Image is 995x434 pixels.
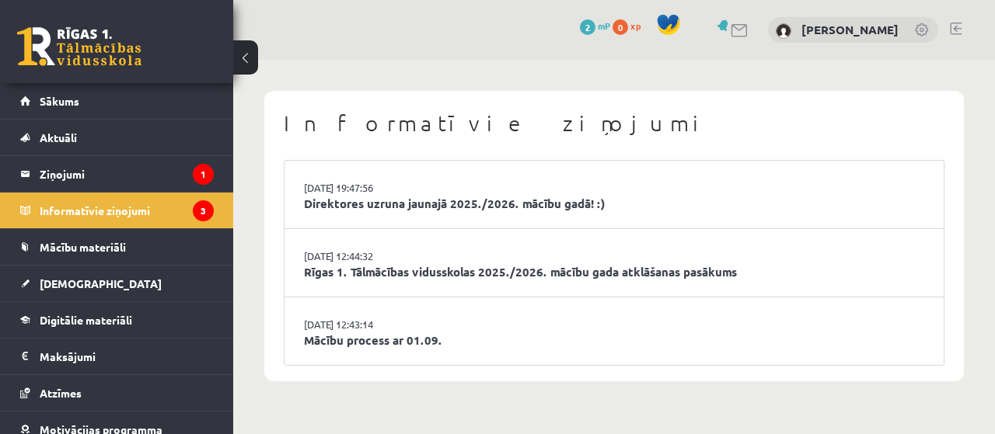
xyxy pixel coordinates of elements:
legend: Informatīvie ziņojumi [40,193,214,228]
i: 3 [193,200,214,221]
a: [PERSON_NAME] [801,22,899,37]
a: Informatīvie ziņojumi3 [20,193,214,228]
a: Aktuāli [20,120,214,155]
a: 2 mP [580,19,610,32]
a: Mācību materiāli [20,229,214,265]
span: Mācību materiāli [40,240,126,254]
span: Sākums [40,94,79,108]
span: [DEMOGRAPHIC_DATA] [40,276,162,290]
span: 0 [613,19,628,35]
a: Digitālie materiāli [20,302,214,338]
a: Ziņojumi1 [20,156,214,192]
span: Digitālie materiāli [40,313,132,327]
legend: Maksājumi [40,339,214,374]
a: Sākums [20,83,214,119]
a: [DATE] 12:44:32 [304,248,421,264]
a: Mācību process ar 01.09. [304,332,924,349]
a: Rīgas 1. Tālmācības vidusskola [17,27,141,66]
a: 0 xp [613,19,648,32]
span: mP [598,19,610,32]
span: xp [630,19,641,32]
a: [DATE] 19:47:56 [304,180,421,196]
a: Rīgas 1. Tālmācības vidusskolas 2025./2026. mācību gada atklāšanas pasākums [304,263,924,281]
a: Maksājumi [20,339,214,374]
a: Direktores uzruna jaunajā 2025./2026. mācību gadā! :) [304,195,924,213]
span: Atzīmes [40,386,82,400]
i: 1 [193,164,214,185]
span: Aktuāli [40,130,77,144]
h1: Informatīvie ziņojumi [284,110,944,137]
legend: Ziņojumi [40,156,214,192]
img: Valērija Martinova [776,23,791,39]
a: [DEMOGRAPHIC_DATA] [20,266,214,301]
span: 2 [580,19,595,35]
a: Atzīmes [20,375,214,411]
a: [DATE] 12:43:14 [304,317,421,332]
